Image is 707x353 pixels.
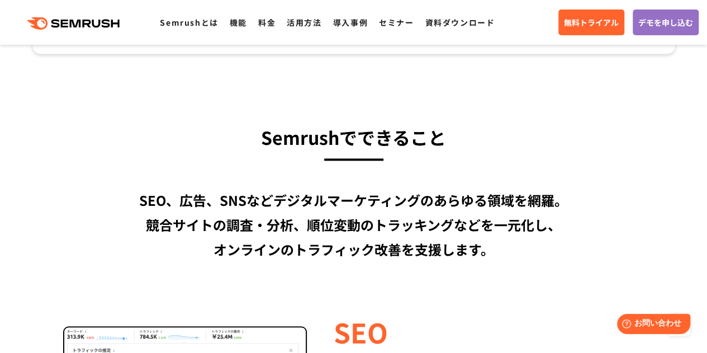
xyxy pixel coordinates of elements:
a: 導入事例 [333,17,368,28]
div: SEO、広告、SNSなどデジタルマーケティングのあらゆる領域を網羅。 競合サイトの調査・分析、順位変動のトラッキングなどを一元化し、 オンラインのトラフィック改善を支援します。 [32,188,675,262]
a: セミナー [379,17,414,28]
span: デモを申し込む [638,16,693,29]
h3: Semrushでできること [32,122,675,152]
a: デモを申し込む [633,10,699,35]
span: 無料トライアル [564,16,619,29]
a: 資料ダウンロード [425,17,495,28]
a: 無料トライアル [558,10,624,35]
div: SEO [334,312,644,350]
a: 料金 [258,17,276,28]
a: 活用方法 [287,17,321,28]
iframe: Help widget launcher [608,309,695,341]
a: Semrushとは [160,17,218,28]
a: 機能 [230,17,247,28]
